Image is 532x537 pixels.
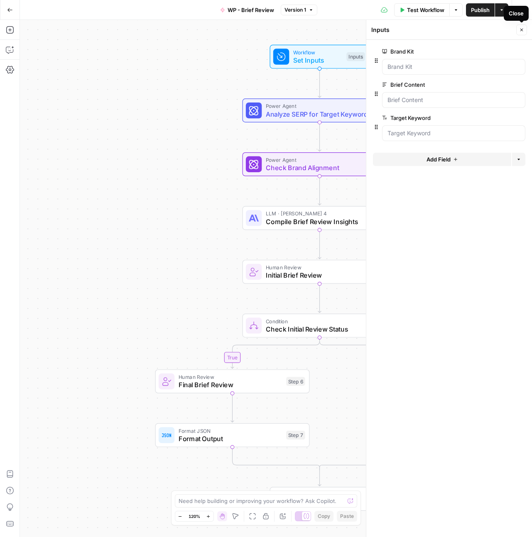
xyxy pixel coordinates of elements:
span: Test Workflow [407,6,444,14]
span: Analyze SERP for Target Keyword [266,109,370,119]
button: Paste [337,511,357,522]
g: Edge from start to step_1 [318,68,321,98]
div: Inputs [371,26,514,34]
g: Edge from step_4 to step_5 [318,284,321,313]
div: EndOutput [243,487,397,511]
span: Human Review [179,373,282,381]
g: Edge from step_5 to step_6 [231,337,320,368]
span: Human Review [266,264,369,271]
label: Brand Kit [382,47,478,56]
div: Power AgentCheck Brand AlignmentStep 2 [243,152,397,176]
span: LLM · [PERSON_NAME] 4 [266,210,370,217]
g: Edge from step_6 to step_7 [231,393,234,422]
button: Add Field [373,153,511,166]
div: Close [509,9,524,17]
span: End [293,491,361,498]
span: Final Brief Review [179,380,282,390]
g: Edge from step_3 to step_4 [318,230,321,259]
span: Power Agent [266,156,370,164]
span: Compile Brief Review Insights [266,217,370,227]
span: Check Brand Alignment [266,163,370,173]
div: Format JSONFormat OutputStep 7 [155,423,310,447]
label: Brief Content [382,81,478,89]
span: Check Initial Review Status [266,324,370,334]
input: Brief Content [387,96,520,104]
div: Power AgentAnalyze SERP for Target KeywordStep 1 [243,98,397,122]
span: Version 1 [284,6,306,14]
span: Copy [318,513,330,520]
span: Condition [266,317,370,325]
g: Edge from step_1 to step_2 [318,122,321,151]
span: Initial Brief Review [266,270,369,280]
button: Test Workflow [394,3,449,17]
label: Target Keyword [382,114,478,122]
button: Publish [466,3,495,17]
div: Step 7 [286,431,305,440]
span: Workflow [293,48,343,56]
span: Format JSON [179,427,282,434]
div: Step 6 [286,377,305,386]
span: Publish [471,6,490,14]
span: Add Field [427,155,451,164]
div: LLM · [PERSON_NAME] 4Compile Brief Review InsightsStep 3 [243,206,397,230]
button: WP - Brief Review [215,3,279,17]
button: Version 1 [281,5,317,15]
span: WP - Brief Review [228,6,274,14]
g: Edge from step_5-conditional-end to end [318,468,321,486]
g: Edge from step_2 to step_3 [318,176,321,205]
input: Target Keyword [387,129,520,137]
span: Set Inputs [293,55,343,65]
span: Power Agent [266,102,370,110]
input: Brand Kit [387,63,520,71]
div: Human ReviewInitial Brief ReviewStep 4 [243,260,397,284]
div: Inputs [346,52,365,61]
div: ConditionCheck Initial Review StatusStep 5 [243,314,397,338]
span: Paste [340,513,354,520]
span: Format Output [179,434,282,444]
g: Edge from step_7 to step_5-conditional-end [233,447,320,470]
div: Human ReviewFinal Brief ReviewStep 6 [155,369,310,393]
button: Copy [314,511,333,522]
div: WorkflowSet InputsInputs [243,45,397,69]
span: 120% [189,513,200,520]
